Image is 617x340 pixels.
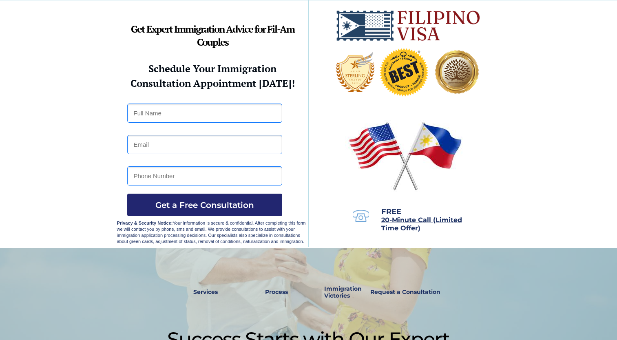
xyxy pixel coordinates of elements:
[117,221,306,244] span: Your information is secure & confidential. After completing this form we will contact you by phon...
[381,216,462,232] span: 20-Minute Call (Limited Time Offer)
[193,288,218,296] strong: Services
[148,62,276,75] strong: Schedule Your Immigration
[127,135,282,154] input: Email
[370,288,440,296] strong: Request a Consultation
[381,207,401,216] span: FREE
[117,221,173,225] strong: Privacy & Security Notice:
[127,104,282,123] input: Full Name
[367,283,444,302] a: Request a Consultation
[261,283,292,302] a: Process
[321,283,348,302] a: Immigration Victories
[130,77,295,90] strong: Consultation Appointment [DATE]!
[127,166,282,185] input: Phone Number
[265,288,288,296] strong: Process
[127,200,282,210] span: Get a Free Consultation
[127,194,282,216] button: Get a Free Consultation
[188,283,223,302] a: Services
[131,22,294,49] strong: Get Expert Immigration Advice for Fil-Am Couples
[381,217,462,232] a: 20-Minute Call (Limited Time Offer)
[324,285,362,299] strong: Immigration Victories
